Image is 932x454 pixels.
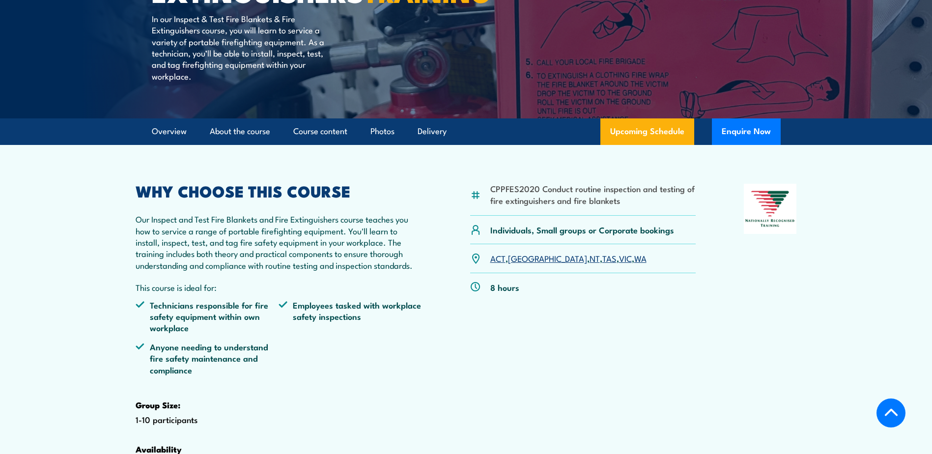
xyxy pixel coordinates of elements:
li: CPPFES2020 Conduct routine inspection and testing of fire extinguishers and fire blankets [490,183,696,206]
strong: Group Size: [136,398,180,411]
a: Overview [152,118,187,144]
a: WA [634,252,647,264]
a: Course content [293,118,347,144]
a: Upcoming Schedule [600,118,694,145]
a: [GEOGRAPHIC_DATA] [508,252,587,264]
p: Individuals, Small groups or Corporate bookings [490,224,674,235]
a: NT [590,252,600,264]
p: , , , , , [490,253,647,264]
p: Our Inspect and Test Fire Blankets and Fire Extinguishers course teaches you how to service a ran... [136,213,423,271]
a: TAS [602,252,617,264]
p: This course is ideal for: [136,282,423,293]
a: About the course [210,118,270,144]
p: 8 hours [490,282,519,293]
a: VIC [619,252,632,264]
a: ACT [490,252,506,264]
img: Nationally Recognised Training logo. [744,184,797,234]
li: Anyone needing to understand fire safety maintenance and compliance [136,341,279,375]
h2: WHY CHOOSE THIS COURSE [136,184,423,198]
p: In our Inspect & Test Fire Blankets & Fire Extinguishers course, you will learn to service a vari... [152,13,331,82]
button: Enquire Now [712,118,781,145]
a: Delivery [418,118,447,144]
li: Employees tasked with workplace safety inspections [279,299,422,334]
li: Technicians responsible for fire safety equipment within own workplace [136,299,279,334]
a: Photos [370,118,395,144]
